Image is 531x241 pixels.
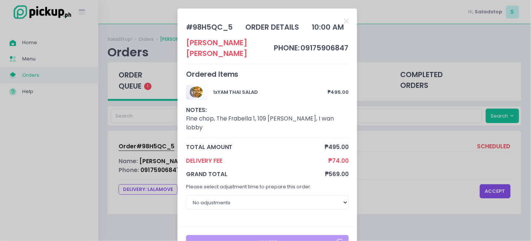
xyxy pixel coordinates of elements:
[186,143,325,151] span: total amount
[246,22,299,33] div: order details
[186,69,349,80] div: Ordered Items
[312,22,344,33] div: 10:00 AM
[325,170,349,178] span: ₱569.00
[186,22,233,33] div: # 98H5QC_5
[344,17,349,24] button: Close
[301,43,348,53] span: 09175906847
[186,170,325,178] span: grand total
[186,183,349,191] p: Please select adjustment time to prepare this order.
[328,156,349,165] span: ₱74.00
[186,156,329,165] span: Delivery Fee
[325,143,349,151] span: ₱495.00
[186,37,274,59] div: [PERSON_NAME] [PERSON_NAME]
[273,37,300,59] td: phone:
